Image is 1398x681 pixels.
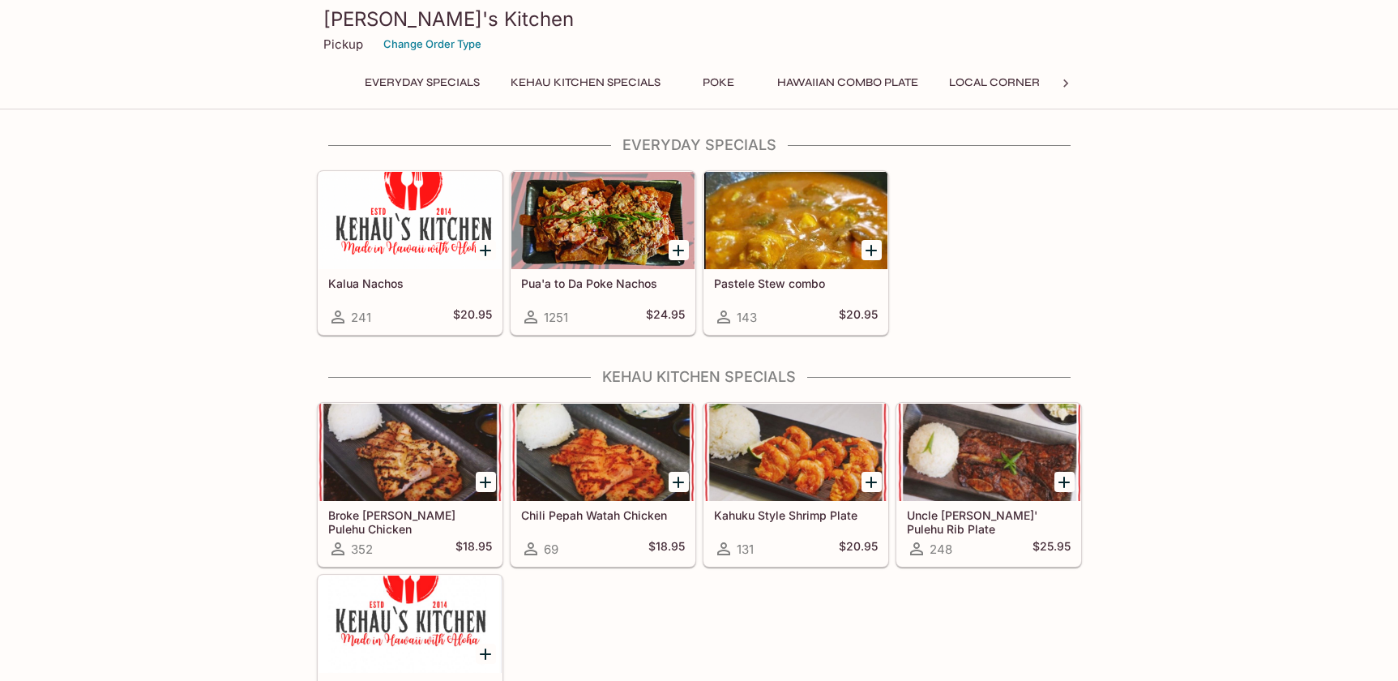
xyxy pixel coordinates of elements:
a: Chili Pepah Watah Chicken69$18.95 [511,403,695,567]
button: Add Pastele Stew Nachos [476,644,496,664]
div: Broke Da Mouth Pulehu Chicken [319,404,502,501]
button: Poke [682,71,755,94]
button: Change Order Type [376,32,489,57]
span: 131 [737,542,754,557]
div: Uncle Dennis' Pulehu Rib Plate [897,404,1080,501]
h4: Everyday Specials [317,136,1082,154]
h5: Kalua Nachos [328,276,492,290]
button: Add Broke Da Mouth Pulehu Chicken [476,472,496,492]
button: Everyday Specials [356,71,489,94]
span: 352 [351,542,373,557]
span: 248 [930,542,952,557]
button: Kehau Kitchen Specials [502,71,669,94]
a: Pastele Stew combo143$20.95 [703,171,888,335]
h5: $20.95 [453,307,492,327]
a: Pua'a to Da Poke Nachos1251$24.95 [511,171,695,335]
button: Hawaiian Combo Plate [768,71,927,94]
button: Add Chili Pepah Watah Chicken [669,472,689,492]
h3: [PERSON_NAME]'s Kitchen [323,6,1075,32]
h5: $24.95 [646,307,685,327]
div: Kalua Nachos [319,172,502,269]
a: Uncle [PERSON_NAME]' Pulehu Rib Plate248$25.95 [896,403,1081,567]
button: Add Pua'a to Da Poke Nachos [669,240,689,260]
span: 143 [737,310,757,325]
h5: $18.95 [455,539,492,559]
h5: Pua'a to Da Poke Nachos [521,276,685,290]
div: Chili Pepah Watah Chicken [511,404,695,501]
h5: Pastele Stew combo [714,276,878,290]
h5: $20.95 [839,539,878,559]
a: Kalua Nachos241$20.95 [318,171,502,335]
span: 241 [351,310,371,325]
button: Add Kahuku Style Shrimp Plate [861,472,882,492]
a: Broke [PERSON_NAME] Pulehu Chicken352$18.95 [318,403,502,567]
h5: Uncle [PERSON_NAME]' Pulehu Rib Plate [907,508,1071,535]
div: Pastele Stew Nachos [319,576,502,673]
h5: Broke [PERSON_NAME] Pulehu Chicken [328,508,492,535]
a: Kahuku Style Shrimp Plate131$20.95 [703,403,888,567]
h5: Chili Pepah Watah Chicken [521,508,685,522]
h4: Kehau Kitchen Specials [317,368,1082,386]
button: Add Uncle Dennis' Pulehu Rib Plate [1054,472,1075,492]
span: 69 [544,542,558,557]
button: Add Kalua Nachos [476,240,496,260]
button: Add Pastele Stew combo [861,240,882,260]
h5: $25.95 [1032,539,1071,559]
p: Pickup [323,36,363,52]
h5: $18.95 [648,539,685,559]
div: Kahuku Style Shrimp Plate [704,404,887,501]
span: 1251 [544,310,568,325]
h5: Kahuku Style Shrimp Plate [714,508,878,522]
div: Pastele Stew combo [704,172,887,269]
button: Local Corner [940,71,1049,94]
h5: $20.95 [839,307,878,327]
div: Pua'a to Da Poke Nachos [511,172,695,269]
